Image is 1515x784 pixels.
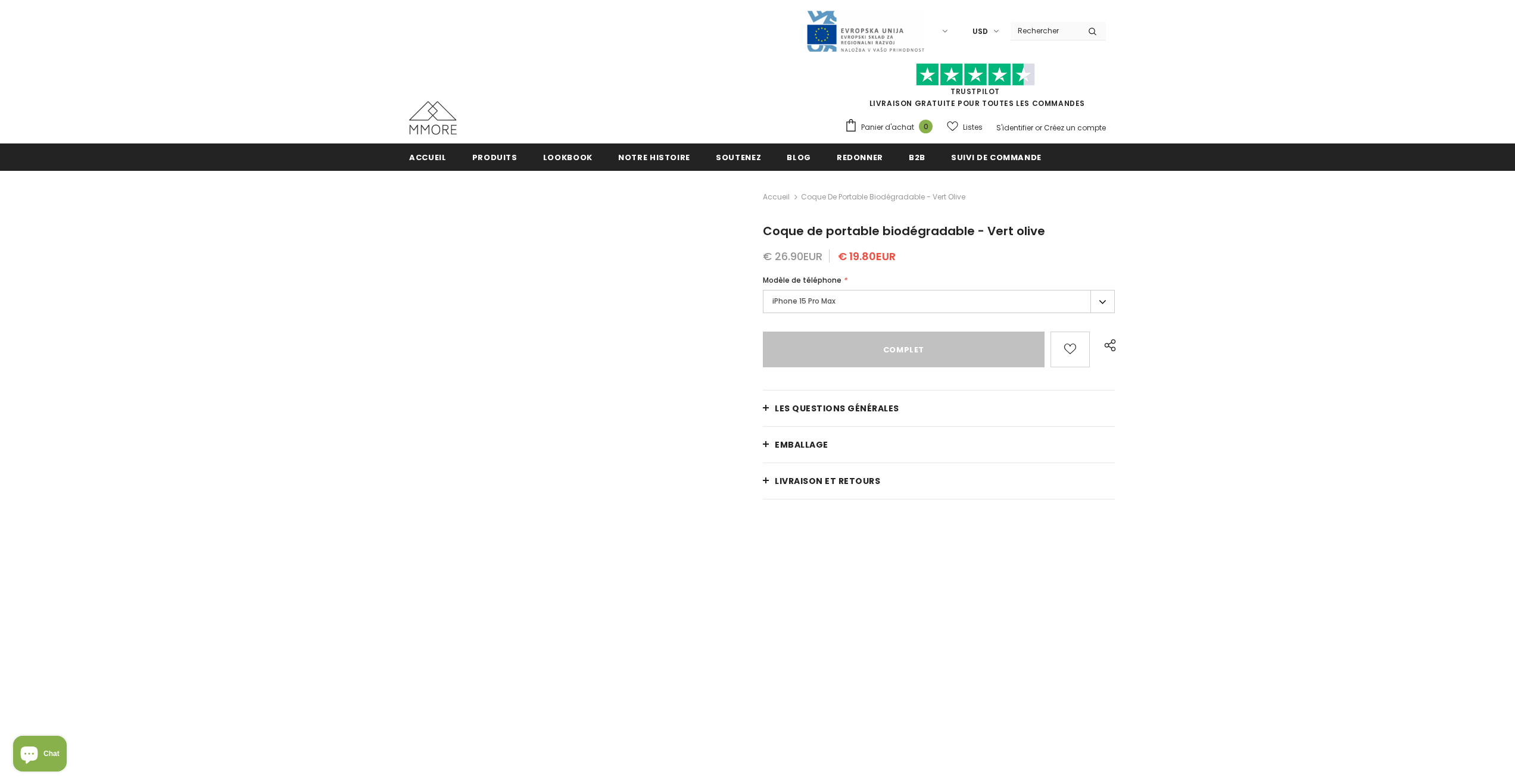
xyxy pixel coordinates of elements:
[763,249,822,264] span: € 26.90EUR
[763,275,841,285] span: Modèle de téléphone
[919,120,933,133] span: 0
[806,26,925,36] a: Javni Razpis
[10,736,70,774] inbox-online-store-chat: Shopify online store chat
[844,68,1106,108] span: LIVRAISON GRATUITE POUR TOUTES LES COMMANDES
[963,121,983,133] span: Listes
[409,101,457,135] img: Cas MMORE
[763,427,1115,463] a: EMBALLAGE
[837,143,883,170] a: Redonner
[1044,123,1106,133] a: Créez un compte
[787,143,811,170] a: Blog
[618,143,690,170] a: Notre histoire
[787,152,811,163] span: Blog
[763,290,1115,313] label: iPhone 15 Pro Max
[837,152,883,163] span: Redonner
[472,152,518,163] span: Produits
[844,118,939,136] a: Panier d'achat 0
[1011,22,1079,39] input: Search Site
[1035,123,1042,133] span: or
[947,117,983,138] a: Listes
[801,190,965,204] span: Coque de portable biodégradable - Vert olive
[916,63,1035,86] img: Faites confiance aux étoiles pilotes
[409,143,447,170] a: Accueil
[763,463,1115,499] a: Livraison et retours
[806,10,925,53] img: Javni Razpis
[861,121,914,133] span: Panier d'achat
[951,152,1042,163] span: Suivi de commande
[763,223,1045,239] span: Coque de portable biodégradable - Vert olive
[838,249,896,264] span: € 19.80EUR
[951,143,1042,170] a: Suivi de commande
[543,143,593,170] a: Lookbook
[909,152,925,163] span: B2B
[972,26,988,38] span: USD
[950,86,1000,96] a: TrustPilot
[775,402,899,414] span: Les questions générales
[763,190,790,204] a: Accueil
[909,143,925,170] a: B2B
[763,332,1045,367] input: Complet
[716,152,761,163] span: soutenez
[472,143,518,170] a: Produits
[543,152,593,163] span: Lookbook
[775,439,828,451] span: EMBALLAGE
[618,152,690,163] span: Notre histoire
[716,143,761,170] a: soutenez
[763,391,1115,426] a: Les questions générales
[775,475,880,487] span: Livraison et retours
[996,123,1033,133] a: S'identifier
[409,152,447,163] span: Accueil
